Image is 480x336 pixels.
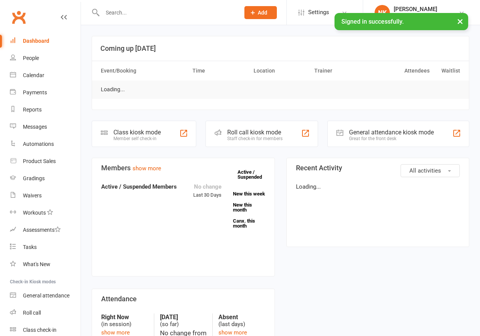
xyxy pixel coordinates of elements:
strong: [DATE] [160,313,207,321]
div: Class check-in [23,327,57,333]
div: Gradings [23,175,45,181]
th: Location [250,61,311,81]
a: Gradings [10,170,81,187]
a: Reports [10,101,81,118]
div: Roll call kiosk mode [227,129,283,136]
h3: Members [101,164,265,172]
a: Waivers [10,187,81,204]
div: Staff check-in for members [227,136,283,141]
th: Waitlist [433,61,464,81]
a: Dashboard [10,32,81,50]
a: General attendance kiosk mode [10,287,81,304]
div: What's New [23,261,50,267]
a: Automations [10,136,81,153]
a: Messages [10,118,81,136]
p: Loading... [296,182,460,191]
div: General attendance [23,292,69,299]
button: All activities [401,164,460,177]
a: New this week [233,191,265,196]
div: Messages [23,124,47,130]
h3: Attendance [101,295,265,303]
strong: Absent [218,313,265,321]
div: Payments [23,89,47,95]
a: Tasks [10,239,81,256]
div: General attendance kiosk mode [349,129,434,136]
th: Trainer [311,61,372,81]
a: Clubworx [9,8,28,27]
a: People [10,50,81,67]
div: (last days) [218,313,265,328]
span: Settings [308,4,329,21]
div: Assessments [23,227,61,233]
th: Time [189,61,250,81]
a: Calendar [10,67,81,84]
div: People [23,55,39,61]
div: Waivers [23,192,42,199]
div: [PERSON_NAME] [394,6,459,13]
a: Canx. this month [233,218,265,228]
div: (so far) [160,313,207,328]
th: Attendees [372,61,433,81]
div: Calendar [23,72,44,78]
input: Search... [100,7,234,18]
td: Loading... [97,81,128,99]
a: What's New [10,256,81,273]
div: Goshukan Karate Academy [394,13,459,19]
div: Last 30 Days [193,182,221,199]
span: Signed in successfully. [341,18,404,25]
a: Workouts [10,204,81,221]
a: show more [218,329,247,336]
div: Roll call [23,310,41,316]
span: All activities [409,167,441,174]
div: (in session) [101,313,148,328]
div: Product Sales [23,158,56,164]
div: Great for the front desk [349,136,434,141]
th: Event/Booking [97,61,189,81]
div: Tasks [23,244,37,250]
div: NK [375,5,390,20]
a: Roll call [10,304,81,321]
div: Automations [23,141,54,147]
div: Class kiosk mode [113,129,161,136]
span: Add [258,10,267,16]
button: Add [244,6,277,19]
a: Product Sales [10,153,81,170]
a: New this month [233,202,265,212]
div: No change [193,182,221,191]
a: Assessments [10,221,81,239]
a: Payments [10,84,81,101]
a: show more [101,329,130,336]
a: Active / Suspended [238,164,271,185]
strong: Active / Suspended Members [101,183,177,190]
div: Workouts [23,210,46,216]
div: Member self check-in [113,136,161,141]
div: Dashboard [23,38,49,44]
div: Reports [23,107,42,113]
h3: Recent Activity [296,164,460,172]
strong: Right Now [101,313,148,321]
h3: Coming up [DATE] [100,45,461,52]
button: × [453,13,467,29]
a: show more [133,165,161,172]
